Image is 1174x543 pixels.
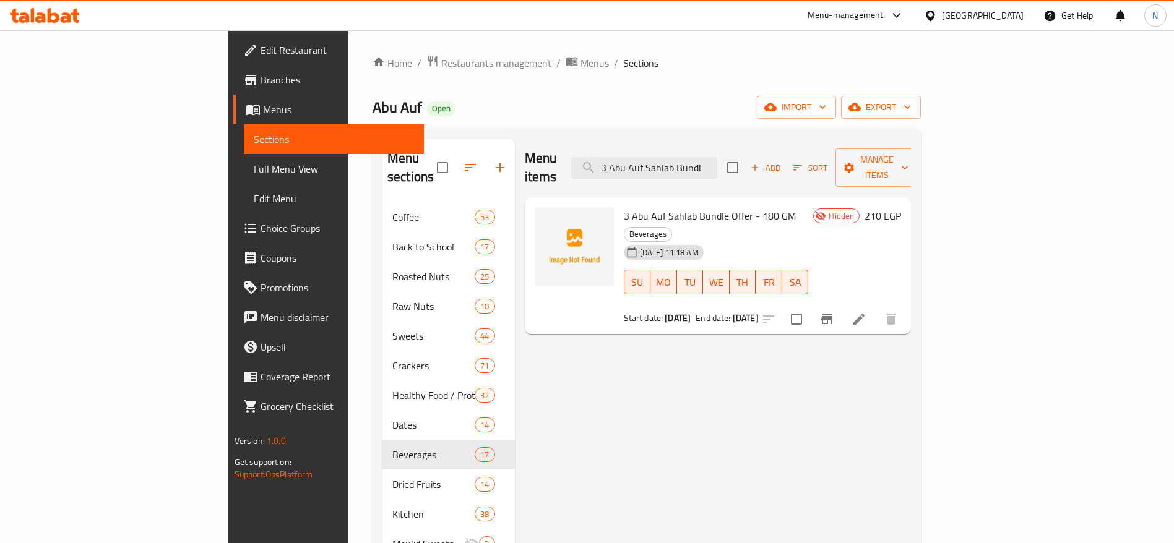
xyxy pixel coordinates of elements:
[525,149,557,186] h2: Menu items
[475,269,494,284] div: items
[812,304,842,334] button: Branch-specific-item
[708,273,725,291] span: WE
[382,380,515,410] div: Healthy Food / Protein Bars32
[614,56,618,71] li: /
[475,417,494,432] div: items
[475,388,494,403] div: items
[235,466,313,482] a: Support.OpsPlatform
[703,270,730,294] button: WE
[392,507,475,521] div: Kitchen
[475,479,494,490] span: 14
[757,96,836,119] button: import
[475,447,494,462] div: items
[824,210,859,222] span: Hidden
[235,454,291,470] span: Get support on:
[475,239,494,254] div: items
[261,340,415,354] span: Upsell
[730,270,756,294] button: TH
[392,358,475,373] span: Crackers
[392,269,475,284] span: Roasted Nuts
[392,328,475,343] span: Sweets
[650,270,677,294] button: MO
[261,280,415,295] span: Promotions
[475,299,494,314] div: items
[261,399,415,414] span: Grocery Checklist
[382,291,515,321] div: Raw Nuts10
[720,155,746,181] span: Select section
[475,358,494,373] div: items
[475,507,494,521] div: items
[746,158,785,177] span: Add item
[566,55,609,71] a: Menus
[629,273,645,291] span: SU
[733,310,759,326] b: [DATE]
[244,124,425,154] a: Sections
[624,207,796,225] span: 3 Abu Auf Sahlab Bundle Offer - 180 GM
[233,243,425,273] a: Coupons
[475,271,494,283] span: 25
[677,270,704,294] button: TU
[808,8,884,23] div: Menu-management
[233,362,425,391] a: Coverage Report
[735,273,751,291] span: TH
[696,310,730,326] span: End date:
[475,508,494,520] span: 38
[624,310,663,326] span: Start date:
[392,417,475,432] span: Dates
[655,273,672,291] span: MO
[382,351,515,380] div: Crackers71
[475,330,494,342] span: 44
[475,210,494,224] div: items
[392,299,475,314] span: Raw Nuts
[1152,9,1158,22] span: N
[244,184,425,213] a: Edit Menu
[267,433,286,449] span: 1.0.0
[845,152,909,183] span: Manage items
[475,390,494,401] span: 32
[263,102,415,117] span: Menus
[767,100,826,115] span: import
[261,221,415,236] span: Choice Groups
[475,419,494,431] span: 14
[852,312,866,327] a: Edit menu item
[485,153,515,182] button: Add section
[233,213,425,243] a: Choice Groups
[427,103,455,114] span: Open
[233,35,425,65] a: Edit Restaurant
[624,227,671,241] span: Beverages
[790,158,831,177] button: Sort
[475,328,494,343] div: items
[756,270,782,294] button: FR
[392,388,475,403] div: Healthy Food / Protein Bars
[233,65,425,95] a: Branches
[624,270,650,294] button: SU
[261,250,415,265] span: Coupons
[475,212,494,223] span: 53
[475,477,494,492] div: items
[392,239,475,254] span: Back to School
[749,161,782,175] span: Add
[392,210,475,224] span: Coffee
[392,477,475,492] div: Dried Fruits
[233,302,425,332] a: Menu disclaimer
[835,148,918,187] button: Manage items
[441,56,551,71] span: Restaurants management
[623,56,658,71] span: Sections
[261,369,415,384] span: Coverage Report
[235,433,265,449] span: Version:
[571,157,717,179] input: search
[581,56,609,71] span: Menus
[665,310,691,326] b: [DATE]
[942,9,1024,22] div: [GEOGRAPHIC_DATA]
[382,469,515,499] div: Dried Fruits14
[254,132,415,147] span: Sections
[782,270,809,294] button: SA
[233,95,425,124] a: Menus
[475,449,494,461] span: 17
[876,304,906,334] button: delete
[427,101,455,116] div: Open
[254,191,415,206] span: Edit Menu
